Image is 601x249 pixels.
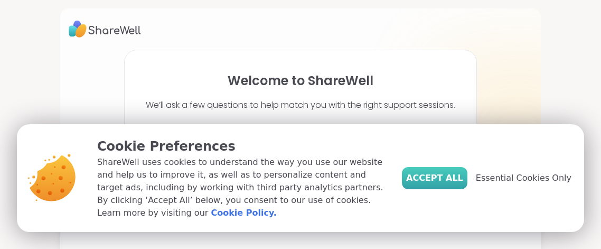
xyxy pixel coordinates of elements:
p: ShareWell uses cookies to understand the way you use our website and help us to improve it, as we... [97,156,385,219]
p: Cookie Preferences [97,137,385,156]
h1: Welcome to ShareWell [228,71,373,90]
p: We’ll ask a few questions to help match you with the right support sessions. [146,99,455,112]
span: Accept All [406,172,463,185]
img: ShareWell Logo [69,17,141,41]
button: Accept All [402,167,467,189]
span: Essential Cookies Only [476,172,571,185]
a: Cookie Policy. [211,207,276,219]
